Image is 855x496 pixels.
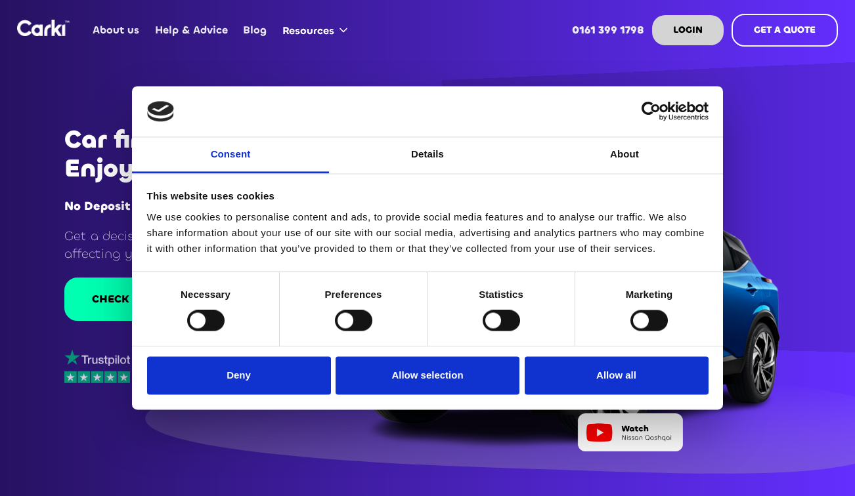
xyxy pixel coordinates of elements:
button: Deny [147,356,331,394]
p: Get a decision in just 20 seconds* without affecting your credit score [64,227,359,263]
strong: LOGIN [673,24,703,36]
strong: 0161 399 1798 [572,23,644,37]
strong: GET A QUOTE [754,24,816,36]
div: CHECK MY ELIGIBILITY [92,292,215,306]
a: About [526,137,723,173]
div: We use cookies to personalise content and ads, to provide social media features and to analyse ou... [147,209,709,257]
a: 0161 399 1798 [565,5,652,56]
div: This website uses cookies [147,189,709,205]
a: Consent [132,137,329,173]
div: Resources [274,5,361,55]
strong: Marketing [626,289,673,300]
a: GET A QUOTE [732,14,838,47]
img: stars [64,371,130,383]
button: Allow selection [336,356,519,394]
a: home [17,20,70,36]
h1: Car finance sorted. Enjoy the ride! [64,125,359,183]
a: Details [329,137,526,173]
img: trustpilot [64,350,130,366]
img: Logo [17,20,70,36]
strong: Necessary [181,289,230,300]
a: About us [85,5,147,56]
strong: Statistics [479,289,523,300]
a: CHECK MY ELIGIBILITY [64,278,242,321]
div: Resources [282,24,334,38]
a: LOGIN [652,15,724,45]
button: Allow all [525,356,709,394]
a: Help & Advice [147,5,235,56]
strong: Preferences [325,289,382,300]
a: Usercentrics Cookiebot - opens in a new window [594,102,709,121]
a: Blog [236,5,274,56]
img: logo [147,101,175,122]
strong: No Deposit Needed. [64,198,183,214]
